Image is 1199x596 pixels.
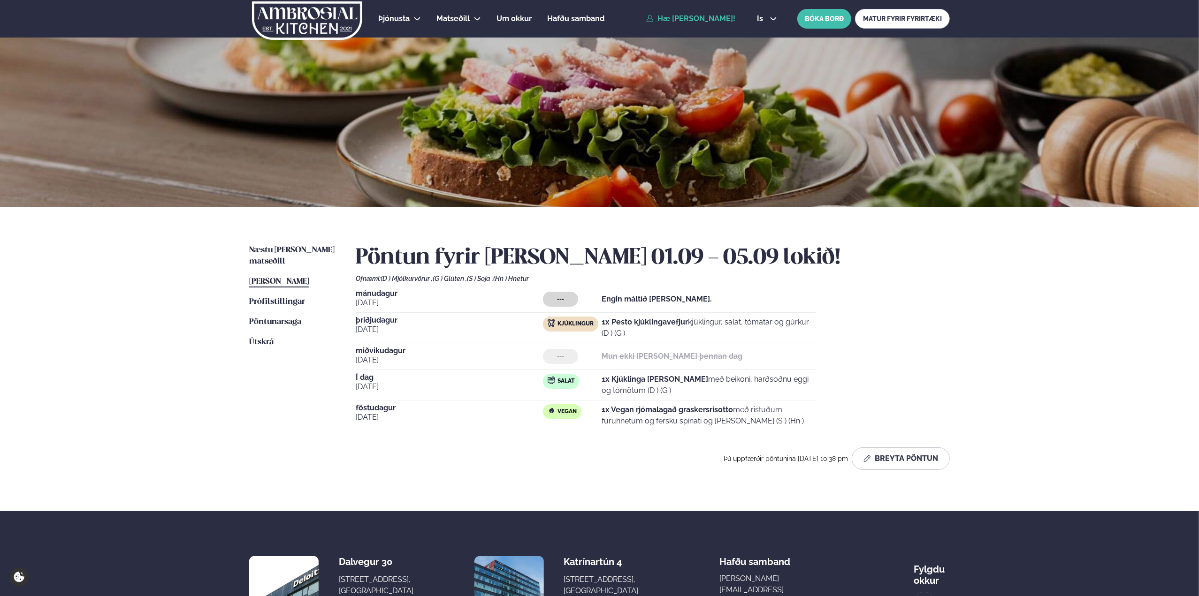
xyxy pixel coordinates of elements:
span: föstudagur [356,404,543,412]
span: Hafðu samband [547,14,604,23]
a: Útskrá [249,337,274,348]
span: Um okkur [496,14,532,23]
span: [DATE] [356,381,543,392]
div: Dalvegur 30 [339,556,413,567]
span: --- [557,295,564,303]
span: [DATE] [356,297,543,309]
span: Útskrá [249,338,274,346]
img: logo [251,1,363,40]
a: Þjónusta [378,13,410,24]
button: is [749,15,785,23]
a: Hæ [PERSON_NAME]! [646,15,735,23]
a: Um okkur [496,13,532,24]
span: Í dag [356,374,543,381]
a: MATUR FYRIR FYRIRTÆKI [855,9,950,29]
img: chicken.svg [548,319,555,327]
h2: Pöntun fyrir [PERSON_NAME] 01.09 - 05.09 lokið! [356,245,950,271]
a: Hafðu samband [547,13,604,24]
span: is [757,15,766,23]
a: Næstu [PERSON_NAME] matseðill [249,245,337,267]
a: Prófílstillingar [249,296,305,308]
span: Þjónusta [378,14,410,23]
span: [DATE] [356,355,543,366]
strong: Engin máltíð [PERSON_NAME]. [602,294,712,303]
a: Matseðill [436,13,470,24]
div: Ofnæmi: [356,275,950,282]
a: Pöntunarsaga [249,317,301,328]
span: miðvikudagur [356,347,543,355]
span: (Hn ) Hnetur [493,275,529,282]
a: Cookie settings [9,567,29,587]
span: Næstu [PERSON_NAME] matseðill [249,246,335,265]
span: þriðjudagur [356,317,543,324]
span: Salat [557,377,574,385]
button: BÓKA BORÐ [797,9,851,29]
img: salad.svg [548,377,555,384]
strong: 1x Kjúklinga [PERSON_NAME] [602,375,708,384]
span: [DATE] [356,412,543,423]
span: Pöntunarsaga [249,318,301,326]
strong: 1x Vegan rjómalagað graskersrisotto [602,405,733,414]
span: Kjúklingur [557,320,594,328]
span: (G ) Glúten , [433,275,467,282]
span: Vegan [557,408,577,415]
p: kjúklingur, salat, tómatar og gúrkur (D ) (G ) [602,317,816,339]
button: Breyta Pöntun [852,447,950,470]
a: [PERSON_NAME] [249,276,309,287]
span: [PERSON_NAME] [249,278,309,286]
p: með beikoni, harðsoðnu eggi og tómötum (D ) (G ) [602,374,816,396]
div: Katrínartún 4 [564,556,638,567]
span: Prófílstillingar [249,298,305,306]
span: Þú uppfærðir pöntunina [DATE] 10:38 pm [724,455,848,462]
span: Hafðu samband [720,549,791,567]
span: mánudagur [356,290,543,297]
span: (D ) Mjólkurvörur , [381,275,433,282]
p: með ristuðum furuhnetum og fersku spínati og [PERSON_NAME] (S ) (Hn ) [602,404,816,427]
span: Matseðill [436,14,470,23]
strong: Mun ekki [PERSON_NAME] þennan dag [602,352,742,361]
span: [DATE] [356,324,543,335]
span: --- [557,353,564,360]
strong: 1x Pesto kjúklingavefjur [602,317,688,326]
div: Fylgdu okkur [914,556,950,586]
img: Vegan.svg [548,407,555,415]
span: (S ) Soja , [467,275,493,282]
